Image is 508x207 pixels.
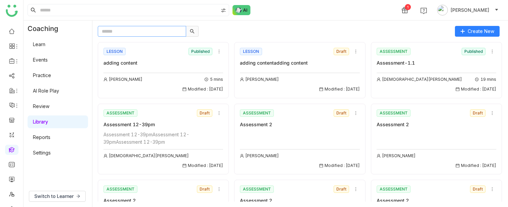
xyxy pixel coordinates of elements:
nz-tag: Draft [470,109,485,117]
div: 5 mins [205,76,223,83]
div: Modified : [DATE] [456,86,496,93]
div: [DEMOGRAPHIC_DATA][PERSON_NAME] [377,76,462,83]
a: Library [33,119,48,125]
span: [PERSON_NAME] [451,6,489,14]
div: [PERSON_NAME] [240,76,279,83]
img: logo [6,5,18,17]
div: ASSESSMENT [377,185,411,193]
div: 19 mins [475,76,496,83]
div: Coaching [24,21,68,37]
nz-tag: Draft [334,185,349,193]
div: Assessment 2 [377,121,496,128]
div: [PERSON_NAME] [103,76,142,83]
a: Settings [33,150,51,156]
nz-tag: Published [462,48,485,55]
a: Practice [33,72,51,78]
div: ASSESSMENT [240,109,274,117]
div: adding contentadding content [240,59,359,67]
a: Learn [33,41,45,47]
div: LESSON [103,48,126,55]
div: 1 [405,4,411,10]
div: Assessment-1.1 [377,59,496,67]
div: Modified : [DATE] [182,163,223,169]
a: AI Role Play [33,88,59,94]
a: Events [33,57,48,63]
nz-tag: Published [188,48,212,55]
nz-tag: Draft [470,185,485,193]
span: Create New [468,28,494,35]
div: Modified : [DATE] [319,163,360,169]
div: Assessment 2 [103,197,223,204]
div: Assessment 2 [377,197,496,204]
div: [PERSON_NAME] [240,153,279,159]
div: ASSESSMENT [377,109,411,117]
div: ASSESSMENT [103,185,137,193]
div: Assessment 12-39pm [103,121,223,128]
div: Assessment 2 [240,197,359,204]
a: Reports [33,134,50,140]
div: Modified : [DATE] [456,163,496,169]
nz-tag: Draft [334,109,349,117]
button: Switch to Learner [29,191,86,202]
img: ask-buddy-normal.svg [232,5,251,15]
div: Modified : [DATE] [182,86,223,93]
button: [PERSON_NAME] [436,5,500,15]
a: Review [33,103,49,109]
nz-tag: Draft [197,185,212,193]
div: ASSESSMENT [103,109,137,117]
nz-tag: Draft [334,48,349,55]
div: [PERSON_NAME] [377,153,416,159]
div: Assessment 12-39pmAssessment 12-39pmAssessment 12-39pm [103,131,223,146]
button: Create New [455,26,500,37]
div: LESSON [240,48,262,55]
nz-tag: Draft [197,109,212,117]
div: ASSESSMENT [377,48,411,55]
div: [DEMOGRAPHIC_DATA][PERSON_NAME] [103,153,189,159]
img: help.svg [420,7,427,14]
img: search-type.svg [221,8,226,13]
img: avatar [437,5,448,15]
div: Assessment 2 [240,121,359,128]
div: adding content [103,59,223,67]
div: ASSESSMENT [240,185,274,193]
div: Modified : [DATE] [319,86,360,93]
span: Switch to Learner [34,193,74,200]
